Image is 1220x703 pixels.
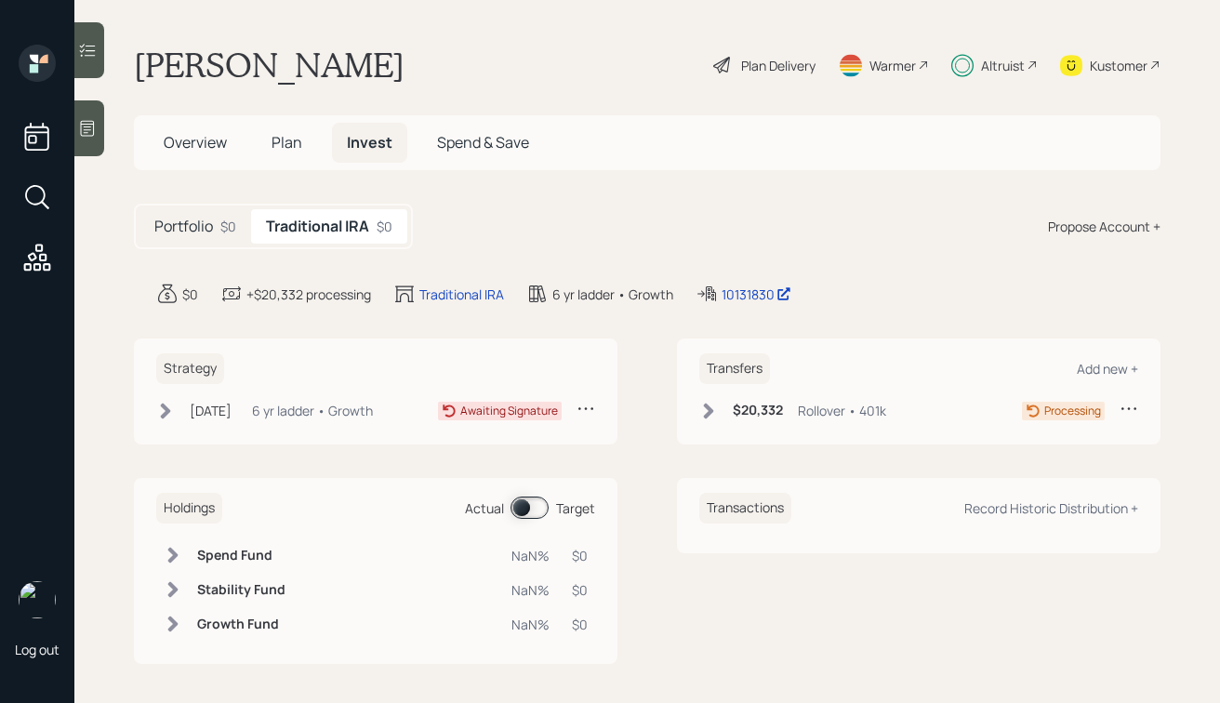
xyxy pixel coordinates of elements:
[572,546,588,565] div: $0
[156,353,224,384] h6: Strategy
[1090,56,1147,75] div: Kustomer
[699,493,791,524] h6: Transactions
[134,45,404,86] h1: [PERSON_NAME]
[733,403,783,418] h6: $20,332
[377,217,392,236] div: $0
[741,56,816,75] div: Plan Delivery
[556,498,595,518] div: Target
[964,499,1138,517] div: Record Historic Distribution +
[347,132,392,153] span: Invest
[722,285,791,304] div: 10131830
[511,615,550,634] div: NaN%
[419,285,504,304] div: Traditional IRA
[164,132,227,153] span: Overview
[869,56,916,75] div: Warmer
[552,285,673,304] div: 6 yr ladder • Growth
[465,498,504,518] div: Actual
[511,580,550,600] div: NaN%
[156,493,222,524] h6: Holdings
[154,218,213,235] h5: Portfolio
[798,401,886,420] div: Rollover • 401k
[460,403,558,419] div: Awaiting Signature
[252,401,373,420] div: 6 yr ladder • Growth
[272,132,302,153] span: Plan
[182,285,198,304] div: $0
[1048,217,1160,236] div: Propose Account +
[981,56,1025,75] div: Altruist
[197,617,285,632] h6: Growth Fund
[511,546,550,565] div: NaN%
[220,217,236,236] div: $0
[437,132,529,153] span: Spend & Save
[1077,360,1138,378] div: Add new +
[15,641,60,658] div: Log out
[699,353,770,384] h6: Transfers
[197,548,285,564] h6: Spend Fund
[572,615,588,634] div: $0
[197,582,285,598] h6: Stability Fund
[190,401,232,420] div: [DATE]
[266,218,369,235] h5: Traditional IRA
[19,581,56,618] img: robby-grisanti-headshot.png
[1044,403,1101,419] div: Processing
[246,285,371,304] div: +$20,332 processing
[572,580,588,600] div: $0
